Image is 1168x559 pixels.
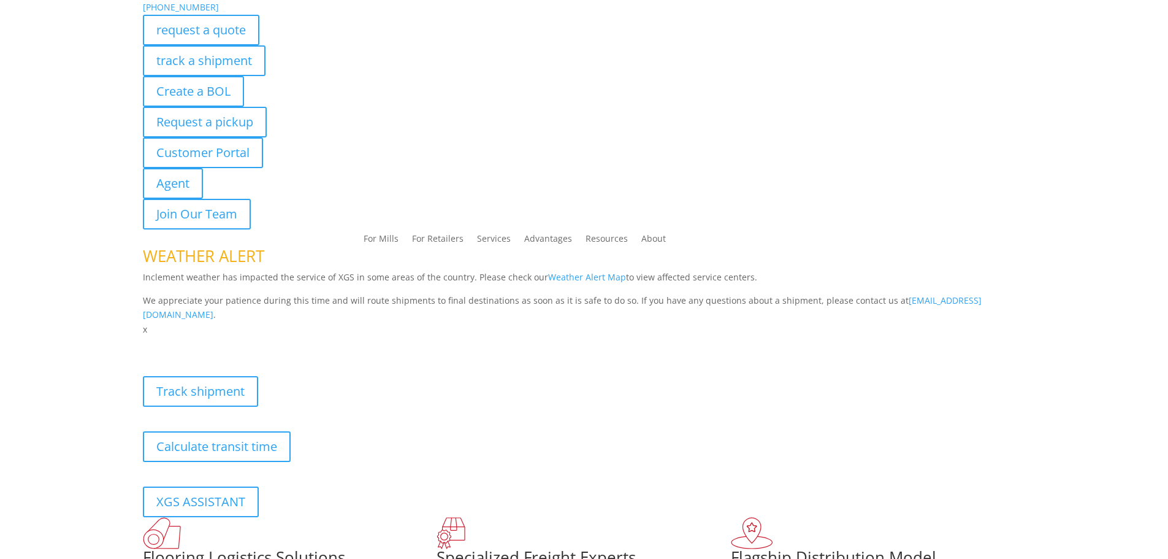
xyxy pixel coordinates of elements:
a: Services [477,234,511,248]
a: Weather Alert Map [548,271,626,283]
a: Calculate transit time [143,431,291,462]
img: xgs-icon-focused-on-flooring-red [437,517,465,549]
a: Join Our Team [143,199,251,229]
p: We appreciate your patience during this time and will route shipments to final destinations as so... [143,293,1026,323]
a: [PHONE_NUMBER] [143,1,219,13]
a: Request a pickup [143,107,267,137]
a: request a quote [143,15,259,45]
a: Agent [143,168,203,199]
p: Inclement weather has impacted the service of XGS in some areas of the country. Please check our ... [143,270,1026,293]
a: For Retailers [412,234,464,248]
img: xgs-icon-flagship-distribution-model-red [731,517,773,549]
b: Visibility, transparency, and control for your entire supply chain. [143,339,416,350]
a: Track shipment [143,376,258,407]
a: track a shipment [143,45,265,76]
a: Create a BOL [143,76,244,107]
img: xgs-icon-total-supply-chain-intelligence-red [143,517,181,549]
a: About [641,234,666,248]
a: Advantages [524,234,572,248]
span: WEATHER ALERT [143,245,264,267]
a: For Mills [364,234,399,248]
p: x [143,322,1026,337]
a: XGS ASSISTANT [143,487,259,517]
a: Customer Portal [143,137,263,168]
a: Resources [586,234,628,248]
